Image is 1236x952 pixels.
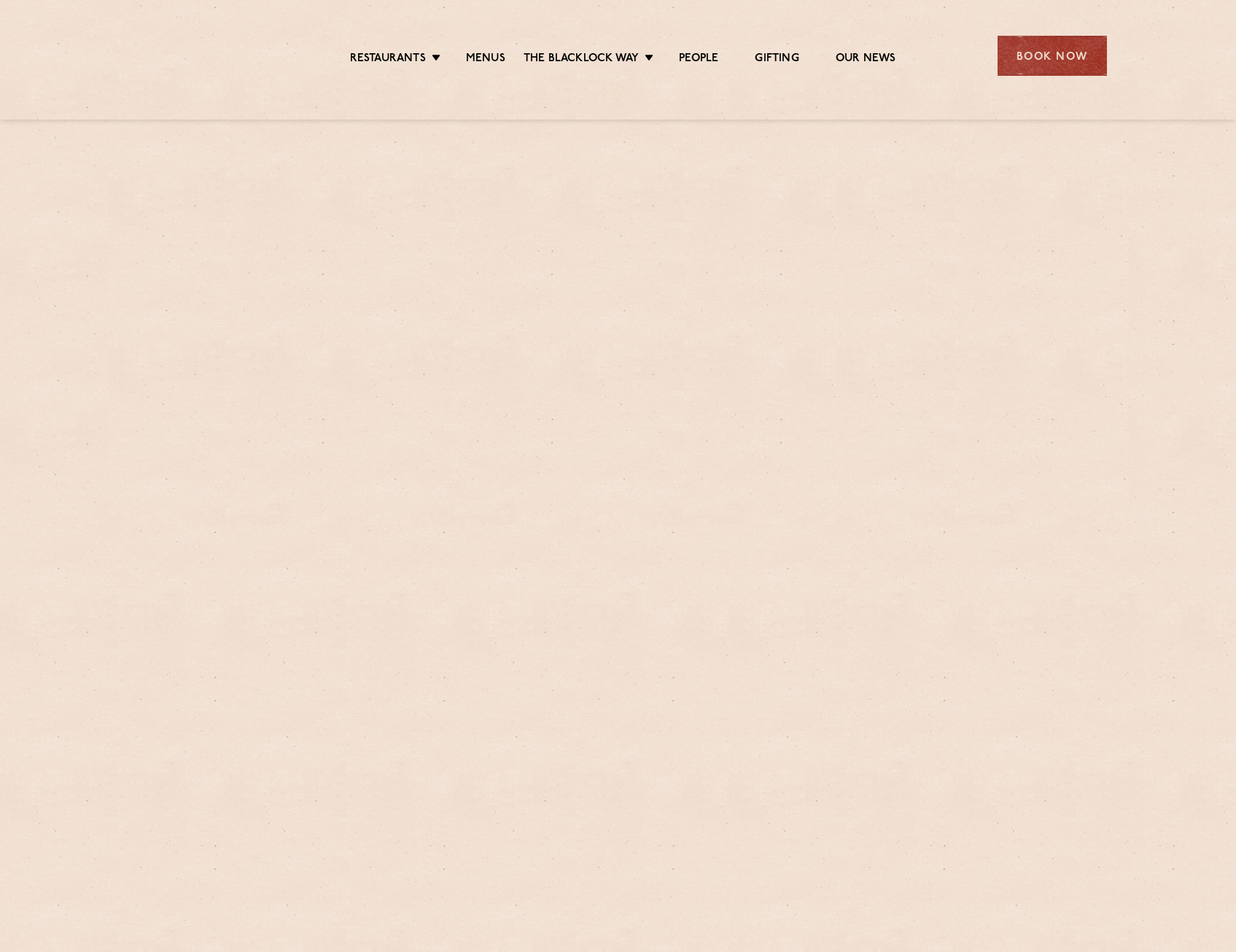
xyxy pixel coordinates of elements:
div: Book Now [998,36,1107,76]
a: People [679,52,718,68]
a: Our News [836,52,896,68]
img: svg%3E [130,14,256,98]
a: The Blacklock Way [524,52,639,68]
a: Gifting [755,52,798,68]
a: Restaurants [350,52,426,68]
a: Menus [466,52,505,68]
